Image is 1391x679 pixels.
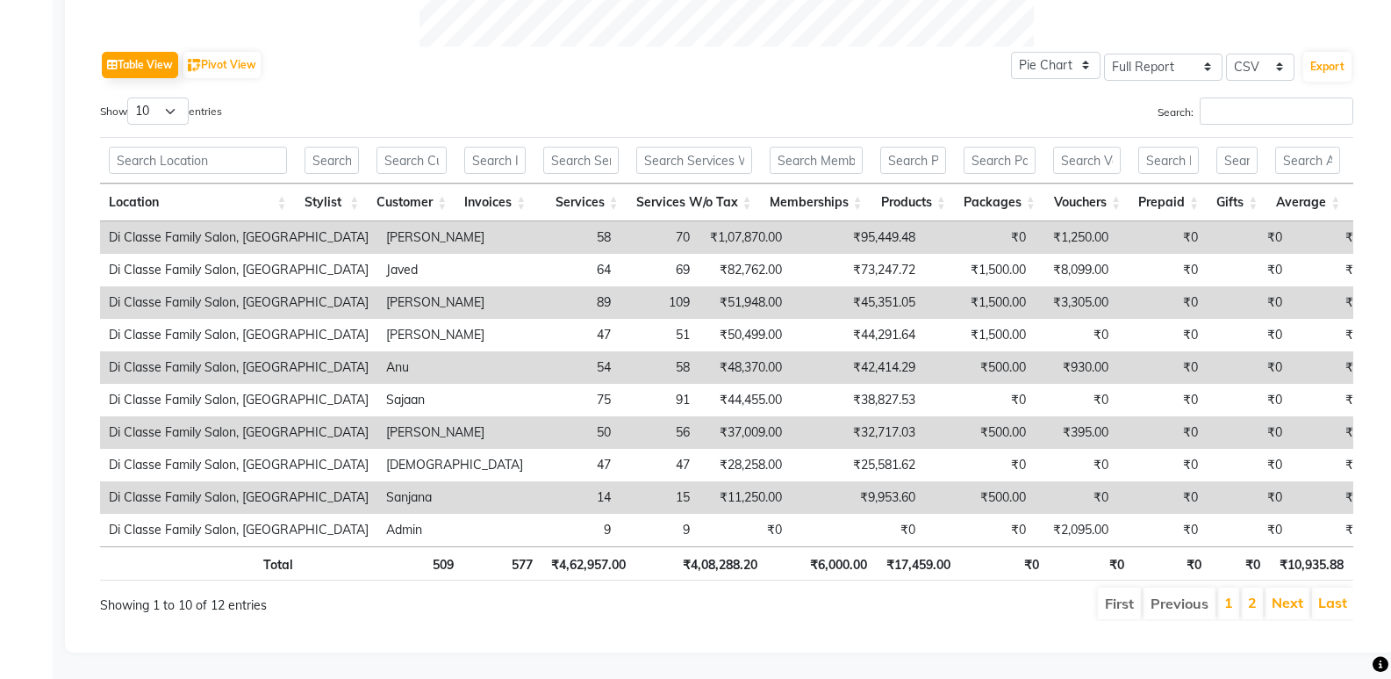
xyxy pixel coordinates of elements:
th: Services: activate to sort column ascending [534,184,627,221]
input: Search Products [880,147,946,174]
td: ₹0 [1207,416,1291,449]
label: Search: [1158,98,1353,125]
td: 9 [532,514,620,546]
td: ₹0 [1117,319,1207,351]
td: ₹0 [1207,449,1291,481]
td: ₹0 [1291,449,1369,481]
td: ₹95,449.48 [791,221,924,254]
th: Average: activate to sort column ascending [1266,184,1349,221]
td: 50 [532,416,620,449]
th: Vouchers: activate to sort column ascending [1044,184,1129,221]
td: Di Classe Family Salon, [GEOGRAPHIC_DATA] [100,254,377,286]
td: ₹0 [1117,221,1207,254]
td: 54 [532,351,620,384]
th: 577 [462,546,541,581]
button: Pivot View [183,52,261,78]
td: ₹48,370.00 [699,351,791,384]
td: ₹0 [1117,481,1207,514]
th: Prepaid: activate to sort column ascending [1129,184,1208,221]
td: Di Classe Family Salon, [GEOGRAPHIC_DATA] [100,481,377,514]
input: Search Services W/o Tax [636,147,752,174]
th: ₹4,08,288.20 [635,546,766,581]
td: ₹73,247.72 [791,254,924,286]
td: ₹0 [1035,319,1117,351]
td: ₹0 [1291,351,1369,384]
td: ₹395.00 [1035,416,1117,449]
th: ₹10,935.88 [1269,546,1352,581]
td: 51 [620,319,699,351]
td: Di Classe Family Salon, [GEOGRAPHIC_DATA] [100,221,377,254]
td: ₹0 [1117,286,1207,319]
td: ₹1,500.00 [924,319,1035,351]
td: ₹0 [791,514,924,546]
td: Anu [377,351,532,384]
td: ₹0 [1207,254,1291,286]
td: Admin [377,514,532,546]
th: Packages: activate to sort column ascending [955,184,1044,221]
div: Showing 1 to 10 of 12 entries [100,586,607,615]
input: Search Gifts [1216,147,1258,174]
th: ₹17,459.00 [876,546,959,581]
td: Di Classe Family Salon, [GEOGRAPHIC_DATA] [100,286,377,319]
th: ₹0 [1133,546,1210,581]
td: ₹32,717.03 [791,416,924,449]
input: Search Invoices [464,147,526,174]
th: Gifts: activate to sort column ascending [1208,184,1266,221]
th: Total [100,546,302,581]
td: 91 [620,384,699,416]
td: 9 [620,514,699,546]
td: ₹82,762.00 [699,254,791,286]
th: 509 [375,546,462,581]
td: 47 [532,449,620,481]
td: ₹0 [1291,481,1369,514]
td: ₹0 [699,514,791,546]
td: 15 [620,481,699,514]
th: Stylist: activate to sort column ascending [296,184,369,221]
td: ₹42,414.29 [791,351,924,384]
td: ₹9,953.60 [791,481,924,514]
th: Memberships: activate to sort column ascending [761,184,871,221]
th: Location: activate to sort column ascending [100,184,296,221]
td: ₹44,291.64 [791,319,924,351]
td: ₹0 [1207,351,1291,384]
td: ₹44,455.00 [699,384,791,416]
input: Search Average [1275,147,1340,174]
td: ₹1,500.00 [924,286,1035,319]
img: pivot.png [188,59,201,72]
td: 56 [620,416,699,449]
td: ₹1,500.00 [924,254,1035,286]
td: ₹0 [924,384,1035,416]
input: Search Prepaid [1138,147,1199,174]
td: ₹0 [1291,416,1369,449]
td: [PERSON_NAME] [377,286,532,319]
input: Search Vouchers [1053,147,1121,174]
td: [PERSON_NAME] [377,221,532,254]
td: ₹2,095.00 [1035,514,1117,546]
input: Search Services [543,147,618,174]
td: ₹500.00 [924,416,1035,449]
td: ₹38,827.53 [791,384,924,416]
td: ₹0 [1207,384,1291,416]
th: ₹0 [959,546,1048,581]
td: Di Classe Family Salon, [GEOGRAPHIC_DATA] [100,514,377,546]
td: ₹0 [1207,481,1291,514]
td: Sanjana [377,481,532,514]
td: ₹51,948.00 [699,286,791,319]
td: [PERSON_NAME] [377,319,532,351]
th: ₹0 [1048,546,1133,581]
td: ₹0 [1117,416,1207,449]
td: 89 [532,286,620,319]
td: ₹3,305.00 [1035,286,1117,319]
td: 14 [532,481,620,514]
a: Last [1318,594,1347,611]
input: Search Packages [964,147,1036,174]
td: ₹0 [924,514,1035,546]
td: ₹25,581.62 [791,449,924,481]
td: 109 [620,286,699,319]
td: ₹0 [1117,384,1207,416]
td: ₹1,250.00 [1035,221,1117,254]
td: ₹0 [1291,254,1369,286]
td: ₹930.00 [1035,351,1117,384]
input: Search Stylist [305,147,360,174]
td: Di Classe Family Salon, [GEOGRAPHIC_DATA] [100,351,377,384]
